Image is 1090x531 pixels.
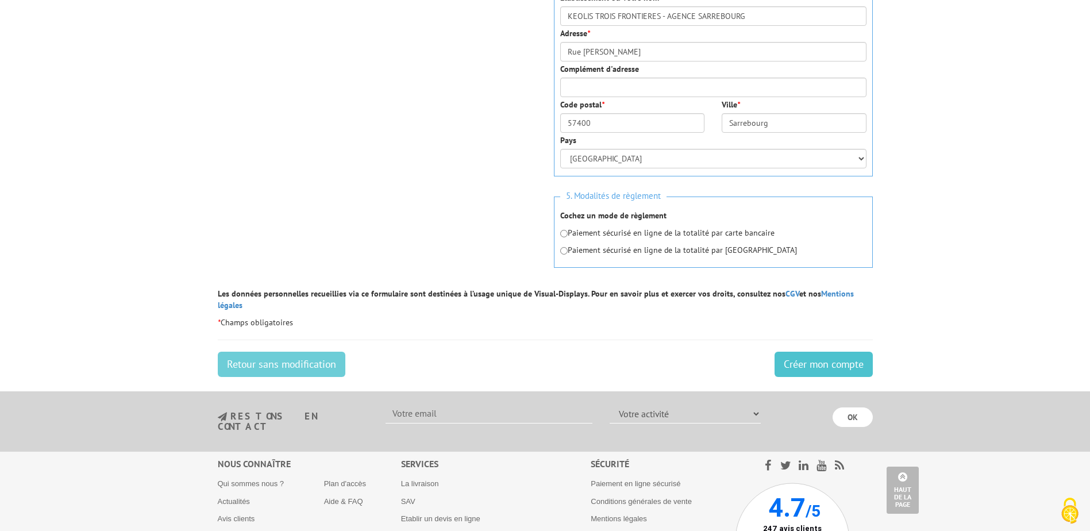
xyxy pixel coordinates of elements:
label: Ville [722,99,740,110]
a: CGV [785,288,799,299]
label: Code postal [560,99,604,110]
a: Qui sommes nous ? [218,479,284,488]
input: Votre email [386,404,592,424]
div: Sécurité [591,457,735,471]
p: Paiement sécurisé en ligne de la totalité par carte bancaire [560,227,866,238]
h3: restons en contact [218,411,369,432]
input: OK [833,407,873,427]
label: Pays [560,134,576,146]
a: Mentions légales [591,514,647,523]
img: newsletter.jpg [218,412,227,422]
p: Paiement sécurisé en ligne de la totalité par [GEOGRAPHIC_DATA] [560,244,866,256]
span: 5. Modalités de règlement [560,188,667,204]
p: Champs obligatoires [218,317,873,328]
strong: Cochez un mode de règlement [560,210,667,221]
a: Paiement en ligne sécurisé [591,479,680,488]
a: SAV [401,497,415,506]
a: Mentions légales [218,288,854,310]
a: Haut de la page [887,467,919,514]
a: Retour sans modification [218,352,345,377]
div: Services [401,457,591,471]
label: Adresse [560,28,590,39]
div: Nous connaître [218,457,401,471]
a: Aide & FAQ [324,497,363,506]
img: Cookies (fenêtre modale) [1056,497,1084,525]
a: Avis clients [218,514,255,523]
strong: Les données personnelles recueillies via ce formulaire sont destinées à l’usage unique de Visual-... [218,288,854,310]
a: Etablir un devis en ligne [401,514,480,523]
button: Cookies (fenêtre modale) [1050,492,1090,531]
a: Conditions générales de vente [591,497,692,506]
a: Actualités [218,497,250,506]
a: La livraison [401,479,439,488]
a: Plan d'accès [324,479,366,488]
input: Créer mon compte [775,352,873,377]
label: Complément d'adresse [560,63,639,75]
